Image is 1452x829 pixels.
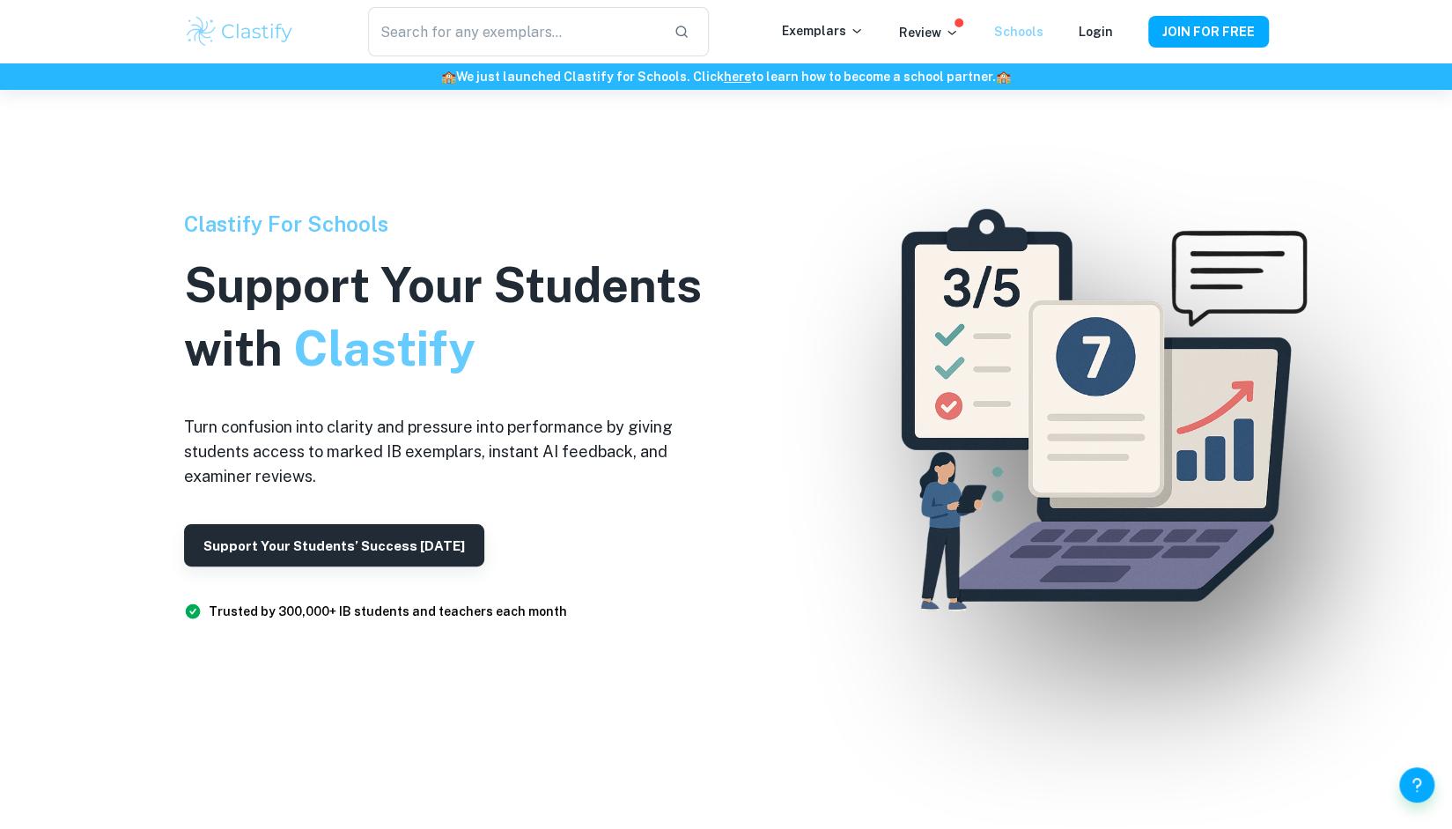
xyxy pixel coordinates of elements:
[184,208,730,240] h6: Clastify For Schools
[782,21,864,41] p: Exemplars
[1399,767,1434,803] button: Help and Feedback
[996,70,1011,84] span: 🏫
[855,174,1336,655] img: Clastify For Schools Hero
[184,254,730,381] h1: Support Your Students with
[1079,25,1113,39] a: Login
[184,415,730,489] h6: Turn confusion into clarity and pressure into performance by giving students access to marked IB ...
[899,23,959,42] p: Review
[4,67,1448,86] h6: We just launched Clastify for Schools. Click to learn how to become a school partner.
[368,7,659,56] input: Search for any exemplars...
[209,602,567,621] h6: Trusted by 300,000+ IB students and teachers each month
[994,25,1043,39] a: Schools
[184,524,484,566] button: Support Your Students’ Success [DATE]
[293,321,475,376] span: Clastify
[724,70,751,84] a: here
[441,70,456,84] span: 🏫
[184,14,296,49] img: Clastify logo
[1148,16,1269,48] button: JOIN FOR FREE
